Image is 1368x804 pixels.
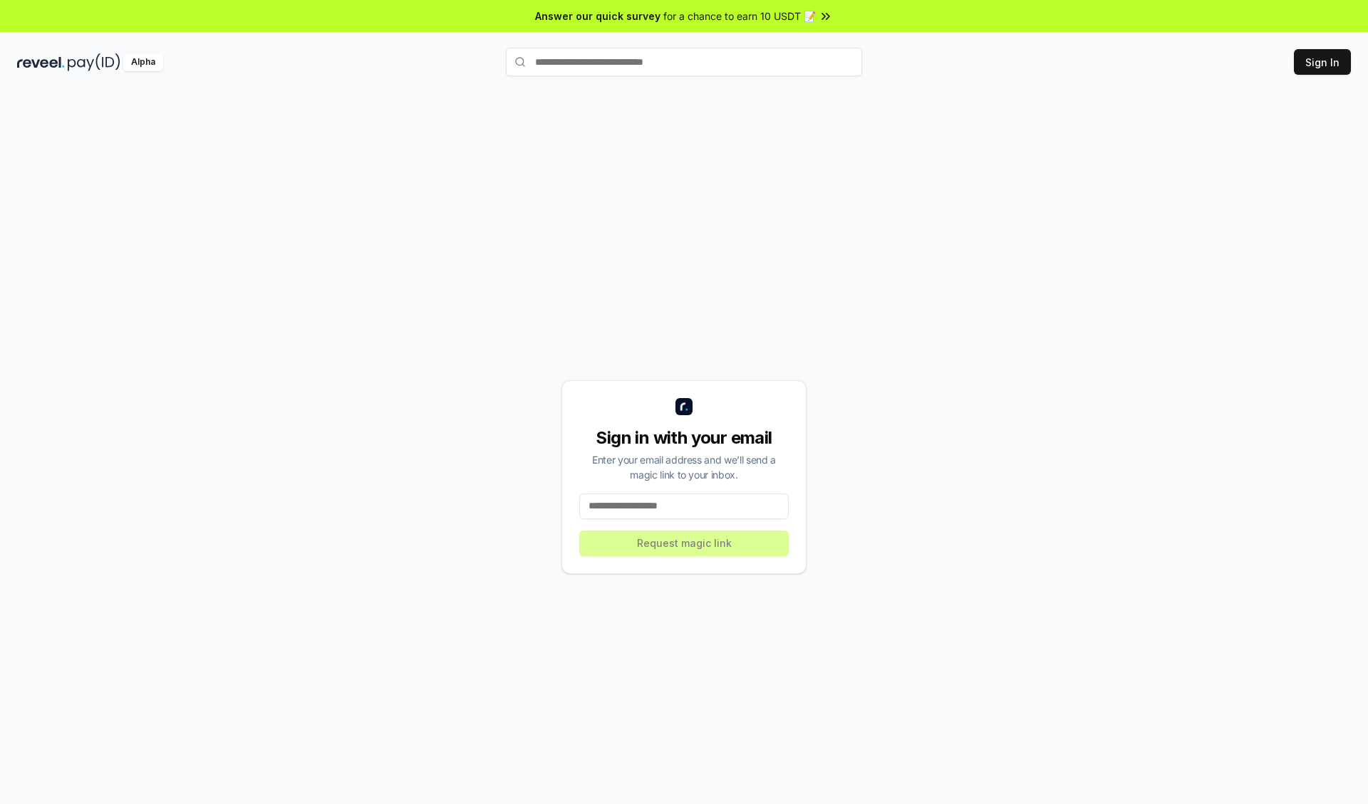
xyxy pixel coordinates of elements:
div: Alpha [123,53,163,71]
div: Enter your email address and we’ll send a magic link to your inbox. [579,452,789,482]
img: pay_id [68,53,120,71]
span: Answer our quick survey [535,9,660,24]
img: reveel_dark [17,53,65,71]
button: Sign In [1294,49,1351,75]
span: for a chance to earn 10 USDT 📝 [663,9,816,24]
div: Sign in with your email [579,427,789,449]
img: logo_small [675,398,693,415]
